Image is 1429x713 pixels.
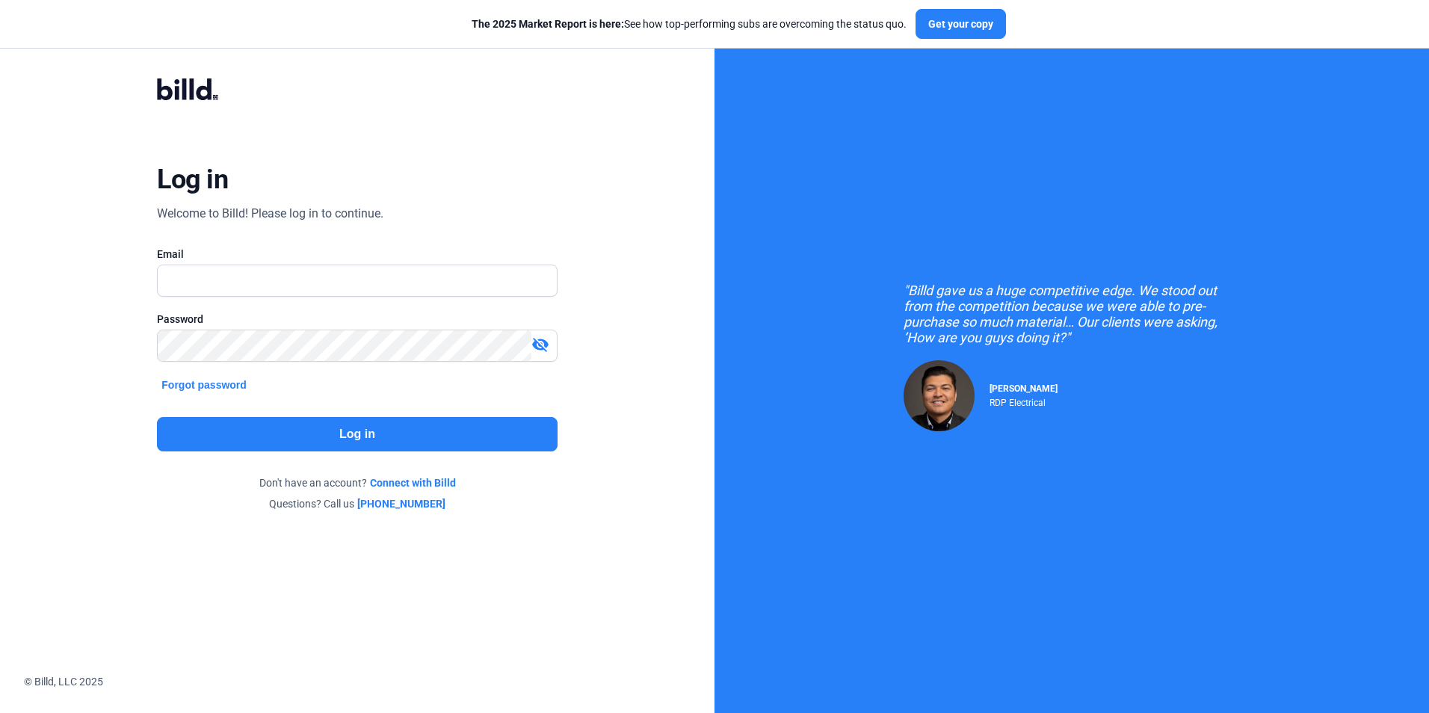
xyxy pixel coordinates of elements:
div: See how top-performing subs are overcoming the status quo. [472,16,907,31]
a: Connect with Billd [370,475,456,490]
div: RDP Electrical [990,394,1058,408]
button: Log in [157,417,557,451]
img: Raul Pacheco [904,360,975,431]
div: "Billd gave us a huge competitive edge. We stood out from the competition because we were able to... [904,283,1240,345]
div: Password [157,312,557,327]
span: The 2025 Market Report is here: [472,18,624,30]
button: Get your copy [916,9,1006,39]
div: Log in [157,163,228,196]
div: Don't have an account? [157,475,557,490]
mat-icon: visibility_off [531,336,549,354]
button: Forgot password [157,377,251,393]
div: Questions? Call us [157,496,557,511]
div: Email [157,247,557,262]
div: Welcome to Billd! Please log in to continue. [157,205,383,223]
span: [PERSON_NAME] [990,383,1058,394]
a: [PHONE_NUMBER] [357,496,445,511]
